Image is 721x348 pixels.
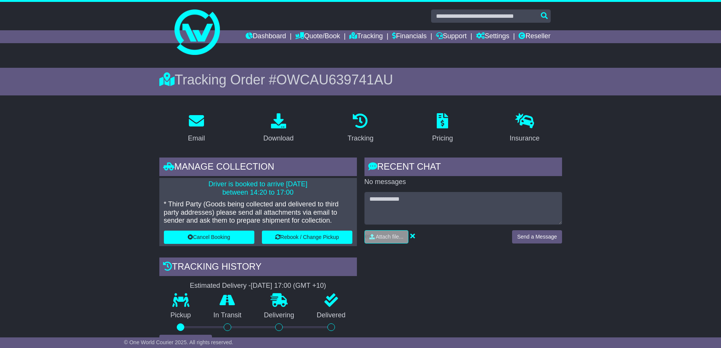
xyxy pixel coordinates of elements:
div: Pricing [432,133,453,144]
a: Tracking [349,30,383,43]
button: View Full Tracking [159,335,212,348]
a: Financials [392,30,427,43]
a: Settings [476,30,509,43]
p: * Third Party (Goods being collected and delivered to third party addresses) please send all atta... [164,200,352,225]
div: [DATE] 17:00 (GMT +10) [251,282,326,290]
p: Pickup [159,311,202,320]
a: Email [183,111,210,146]
a: Pricing [427,111,458,146]
p: Delivering [253,311,306,320]
a: Download [259,111,299,146]
div: RECENT CHAT [364,158,562,178]
div: Email [188,133,205,144]
a: Reseller [519,30,550,43]
button: Send a Message [512,230,562,243]
div: Insurance [510,133,540,144]
div: Manage collection [159,158,357,178]
div: Download [263,133,294,144]
a: Support [436,30,467,43]
span: OWCAU639741AU [276,72,393,87]
p: Driver is booked to arrive [DATE] between 14:20 to 17:00 [164,180,352,197]
div: Tracking Order # [159,72,562,88]
span: © One World Courier 2025. All rights reserved. [124,339,234,345]
p: In Transit [202,311,253,320]
a: Dashboard [246,30,286,43]
a: Tracking [343,111,378,146]
p: No messages [364,178,562,186]
div: Estimated Delivery - [159,282,357,290]
a: Insurance [505,111,545,146]
a: Quote/Book [295,30,340,43]
button: Rebook / Change Pickup [262,231,352,244]
div: Tracking history [159,257,357,278]
p: Delivered [305,311,357,320]
button: Cancel Booking [164,231,254,244]
div: Tracking [347,133,373,144]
